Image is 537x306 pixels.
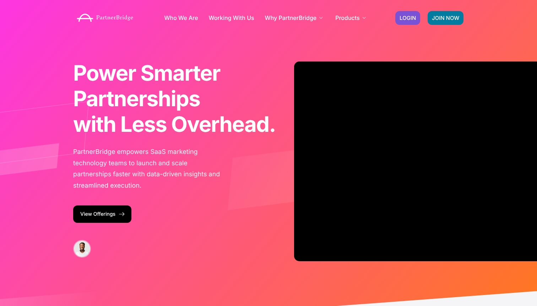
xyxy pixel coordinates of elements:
[265,15,325,21] a: Why PartnerBridge
[80,212,115,217] span: View Offerings
[209,15,254,21] a: Working With Us
[432,15,459,21] span: JOIN NOW
[395,11,420,25] a: LOGIN
[164,15,198,21] a: Who We Are
[335,15,368,21] a: Products
[73,146,222,191] p: PartnerBridge empowers SaaS marketing technology teams to launch and scale partnerships faster wi...
[73,60,220,112] span: Power Smarter Partnerships
[73,205,131,223] a: View Offerings
[400,15,416,21] span: LOGIN
[73,112,276,137] b: with Less Overhead.
[428,11,463,25] a: JOIN NOW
